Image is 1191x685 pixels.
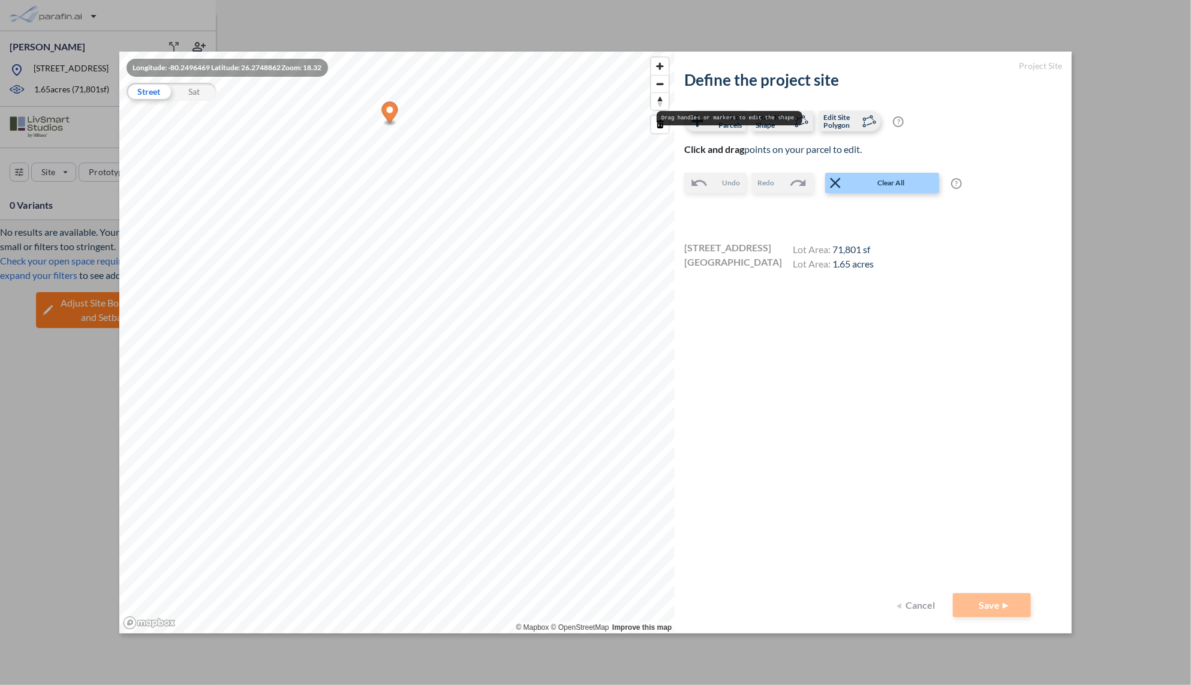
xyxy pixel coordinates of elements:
span: Redo [757,177,774,189]
span: Draw New Shape [756,113,791,129]
span: Select Parcels [706,113,742,129]
button: Remove the selected node [651,116,669,133]
span: Zoom out [651,76,669,92]
h5: Project Site [684,61,1062,71]
span: points on your parcel to edit. [684,143,862,155]
div: Map marker [381,101,398,126]
span: 1.65 acres [832,258,874,269]
button: Zoom out [651,75,669,92]
button: Redo [751,173,813,193]
h4: Lot Area: [793,258,874,272]
button: Zoom in [651,58,669,75]
span: Edit Site Polygon [823,113,859,129]
button: Save [953,593,1031,617]
button: Reset bearing to north [651,92,669,110]
span: [STREET_ADDRESS] [684,242,771,256]
button: Cancel [893,593,941,617]
button: Undo [684,173,746,193]
pre: Drag handles or markers to edit the shape. [657,111,802,125]
span: Clear All [844,177,938,189]
canvas: Map [119,52,675,634]
span: [GEOGRAPHIC_DATA] [684,256,782,271]
span: Reset bearing to north [651,93,669,110]
span: ? [951,178,962,189]
button: Clear All [825,173,939,193]
a: Improve this map [612,623,672,632]
h4: Lot Area: [793,244,874,258]
div: Sat [172,83,216,101]
span: Undo [722,177,740,189]
span: ? [893,116,904,127]
a: Mapbox [516,623,549,632]
h2: Define the project site [684,71,1062,89]
div: Longitude: -80.2496469 Latitude: 26.2748862 Zoom: 18.32 [127,59,328,77]
b: Click and drag [684,143,744,155]
span: 71,801 sf [832,244,870,255]
a: OpenStreetMap [551,623,609,632]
